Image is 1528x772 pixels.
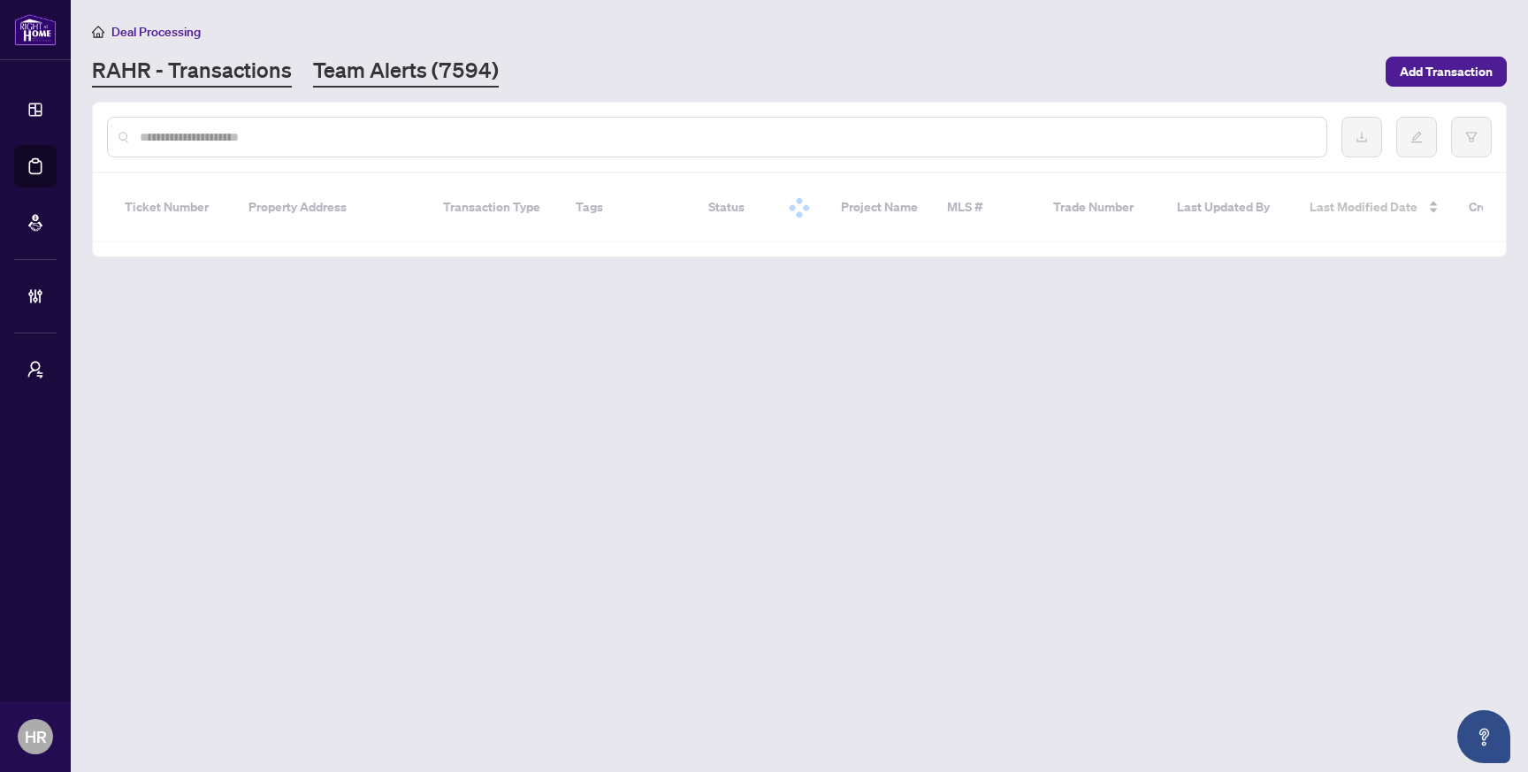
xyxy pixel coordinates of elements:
[92,56,292,88] a: RAHR - Transactions
[1400,57,1493,86] span: Add Transaction
[1341,117,1382,157] button: download
[1451,117,1492,157] button: filter
[92,26,104,38] span: home
[25,724,47,749] span: HR
[111,24,201,40] span: Deal Processing
[1396,117,1437,157] button: edit
[313,56,499,88] a: Team Alerts (7594)
[14,13,57,46] img: logo
[27,361,44,378] span: user-switch
[1386,57,1507,87] button: Add Transaction
[1457,710,1510,763] button: Open asap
